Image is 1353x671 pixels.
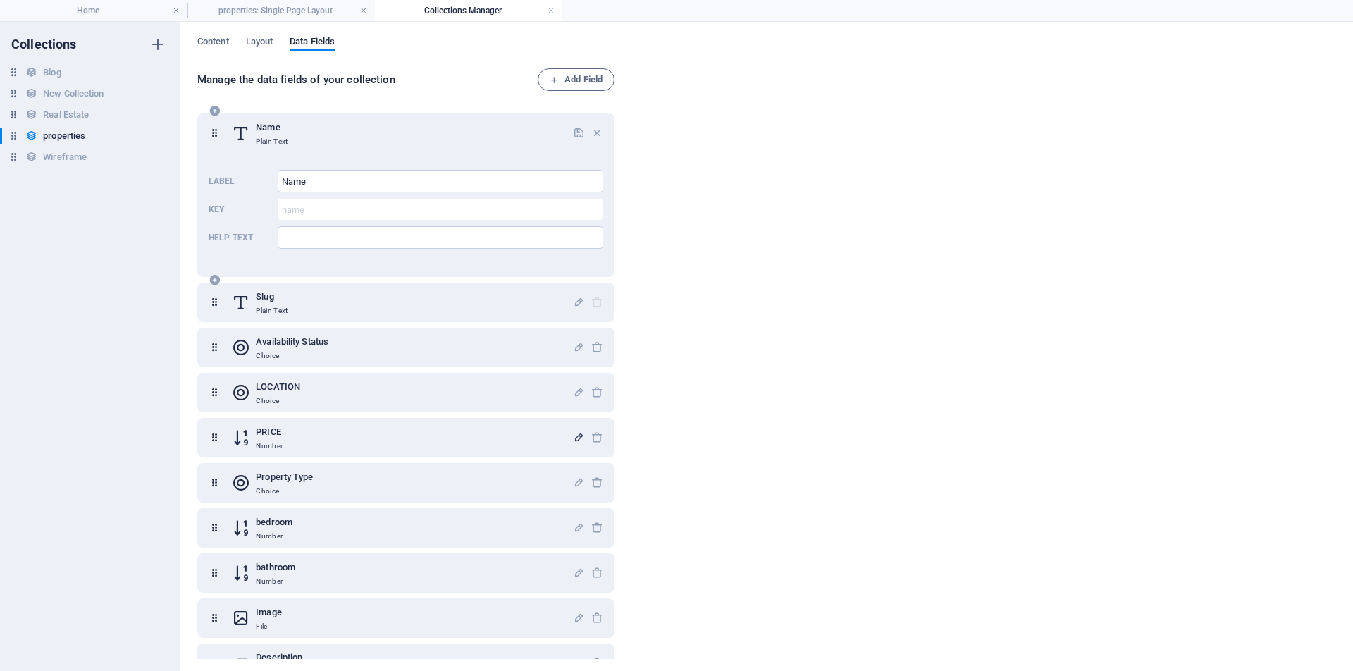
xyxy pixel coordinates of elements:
[256,649,302,666] h6: Description
[43,106,89,123] h6: Real Estate
[256,288,288,305] h6: Slug
[256,486,313,497] p: Choice
[278,170,603,192] div: Label
[187,3,375,18] h4: properties: Single Page Layout
[290,33,335,53] span: Data Fields
[209,232,272,243] p: This text is displayed below the field when editing an item
[246,33,273,53] span: Layout
[256,469,313,486] h6: Property Type
[256,559,295,576] h6: bathroom
[43,149,87,166] h6: Wireframe
[256,136,288,147] p: Plain Text
[256,424,283,441] h6: PRICE
[43,128,85,144] h6: properties
[256,576,295,587] p: Number
[43,85,104,102] h6: New Collection
[209,204,272,215] p: A unique identifier for this field that is internally used. Cannot be changed.
[197,71,538,88] h6: Manage the data fields of your collection
[43,64,61,81] h6: Blog
[256,378,300,395] h6: LOCATION
[256,604,281,621] h6: Image
[209,176,272,187] p: Label
[538,68,614,91] button: Add Field
[256,514,292,531] h6: bedroom
[550,71,603,88] span: Add Field
[256,441,283,452] p: Number
[256,119,288,136] h6: Name
[256,395,300,407] p: Choice
[197,33,229,53] span: Content
[256,531,292,542] p: Number
[256,621,281,632] p: File
[256,333,328,350] h6: Availability Status
[375,3,562,18] h4: Collections Manager
[256,305,288,316] p: Plain Text
[11,36,77,53] h6: Collections
[278,226,603,249] div: Help text
[256,350,328,362] p: Choice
